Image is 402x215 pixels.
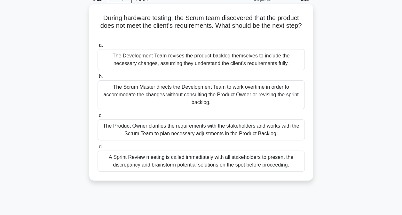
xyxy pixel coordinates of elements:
[99,113,103,118] span: c.
[97,14,305,38] h5: During hardware testing, the Scrum team discovered that the product does not meet the client's re...
[99,144,103,149] span: d.
[99,42,103,48] span: a.
[98,49,305,70] div: The Development Team revises the product backlog themselves to include the necessary changes, ass...
[98,80,305,109] div: The Scrum Master directs the Development Team to work overtime in order to accommodate the change...
[99,74,103,79] span: b.
[98,119,305,140] div: The Product Owner clarifies the requirements with the stakeholders and works with the Scrum Team ...
[98,151,305,172] div: A Sprint Review meeting is called immediately with all stakeholders to present the discrepancy an...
